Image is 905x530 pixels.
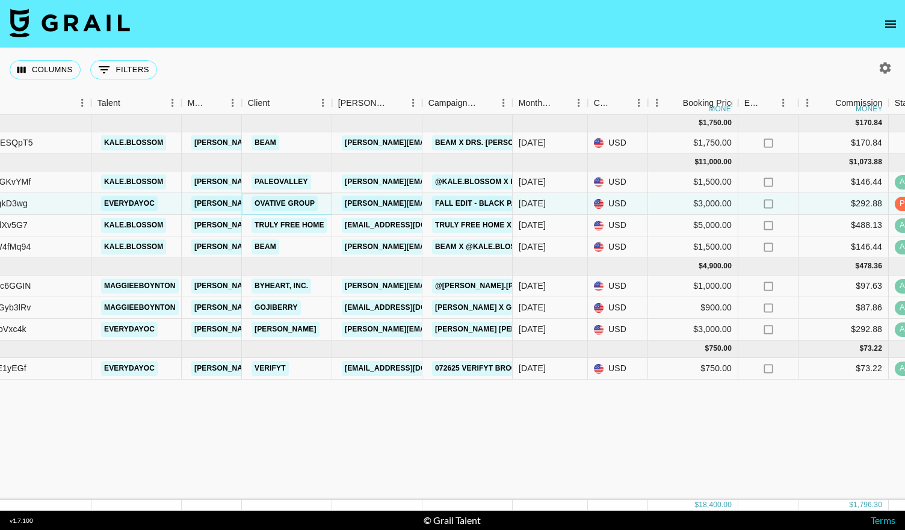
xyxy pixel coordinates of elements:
a: [PERSON_NAME][EMAIL_ADDRESS][DOMAIN_NAME] [191,218,388,233]
a: Fall Edit - Black Pants [432,196,534,211]
a: Beam [252,135,279,150]
a: maggieeboynton [101,300,179,315]
div: USD [588,276,648,297]
a: [PERSON_NAME][EMAIL_ADDRESS][DOMAIN_NAME] [191,135,388,150]
div: $170.84 [798,132,889,154]
div: Jul '25 [519,301,546,313]
div: USD [588,193,648,215]
div: Talent [91,91,182,115]
a: Beam x @kale.blossom (Drs. [PERSON_NAME] & [PERSON_NAME]) [432,239,695,254]
div: Booker [332,91,422,115]
div: 170.84 [859,118,882,128]
div: $1,500.00 [648,171,738,193]
div: $146.44 [798,171,889,193]
button: Sort [761,94,778,111]
div: 478.36 [859,261,882,271]
img: Grail Talent [10,8,130,37]
a: Truly Free Home x @kale.blossom -- Laundry Wash & Dishwasher Liquid [432,218,738,233]
a: [PERSON_NAME][EMAIL_ADDRESS][DOMAIN_NAME] [342,174,538,190]
div: Aug '25 [519,197,546,209]
div: 73.22 [863,344,882,354]
div: Aug '25 [519,219,546,231]
a: Truly Free Home [252,218,327,233]
button: Menu [164,94,182,112]
div: Jun '25 [519,362,546,374]
div: Campaign (Type) [422,91,513,115]
div: Currency [594,91,613,115]
div: Sep '25 [519,137,546,149]
div: 1,750.00 [703,118,732,128]
a: Beam [252,239,279,254]
div: Month Due [519,91,553,115]
div: $97.63 [798,276,889,297]
button: Sort [207,94,224,111]
div: $488.13 [798,215,889,236]
div: USD [588,358,648,380]
a: Terms [871,514,895,526]
div: $3,000.00 [648,193,738,215]
div: 18,400.00 [699,500,732,510]
div: 11,000.00 [699,157,732,167]
a: kale.blossom [101,174,166,190]
button: Menu [314,94,332,112]
button: Menu [570,94,588,112]
a: everydayoc [101,361,158,376]
div: $900.00 [648,297,738,319]
a: everydayoc [101,322,158,337]
button: Select columns [10,60,81,79]
button: Sort [270,94,286,111]
a: Paleovalley [252,174,311,190]
div: USD [588,215,648,236]
a: [PERSON_NAME][EMAIL_ADDRESS][DOMAIN_NAME] [191,300,388,315]
a: kale.blossom [101,135,166,150]
div: $ [849,157,853,167]
button: Menu [73,94,91,112]
a: [PERSON_NAME][EMAIL_ADDRESS][DOMAIN_NAME] [191,174,388,190]
button: Menu [495,94,513,112]
button: Sort [613,94,630,111]
a: [PERSON_NAME][EMAIL_ADDRESS][DOMAIN_NAME] [342,322,538,337]
a: [PERSON_NAME][EMAIL_ADDRESS][DOMAIN_NAME] [191,322,388,337]
div: $ [705,344,709,354]
button: Menu [798,94,817,112]
a: [PERSON_NAME][EMAIL_ADDRESS][DOMAIN_NAME] [342,279,538,294]
div: Manager [182,91,242,115]
div: $ [699,118,703,128]
a: GOJIBERRY [252,300,301,315]
div: money [709,105,736,112]
div: Currency [588,91,648,115]
div: Jul '25 [519,280,546,292]
div: Aug '25 [519,241,546,253]
div: Expenses: Remove Commission? [738,91,798,115]
div: $292.88 [798,193,889,215]
a: [PERSON_NAME] [PERSON_NAME] Summer 2025 [432,322,617,337]
div: $1,750.00 [648,132,738,154]
div: Booking Price [683,91,736,115]
button: Sort [478,94,495,111]
a: [PERSON_NAME][EMAIL_ADDRESS][DOMAIN_NAME] [191,239,388,254]
div: $5,000.00 [648,215,738,236]
a: [EMAIL_ADDRESS][DOMAIN_NAME] [342,300,477,315]
div: USD [588,319,648,340]
div: $ [849,500,853,510]
a: [PERSON_NAME][EMAIL_ADDRESS][DOMAIN_NAME] [342,135,538,150]
div: [PERSON_NAME] [338,91,388,115]
div: 1,796.30 [853,500,882,510]
a: Verifyt [252,361,289,376]
a: [PERSON_NAME][EMAIL_ADDRESS][DOMAIN_NAME] [342,239,538,254]
div: $ [694,500,699,510]
div: $ [699,261,703,271]
div: Month Due [513,91,588,115]
a: [PERSON_NAME][EMAIL_ADDRESS][PERSON_NAME][DOMAIN_NAME] [342,196,600,211]
a: ByHeart, Inc. [252,279,311,294]
a: [PERSON_NAME][EMAIL_ADDRESS][DOMAIN_NAME] [191,279,388,294]
div: USD [588,171,648,193]
div: Aug '25 [519,176,546,188]
div: $750.00 [648,358,738,380]
div: © Grail Talent [424,514,481,526]
div: Expenses: Remove Commission? [744,91,761,115]
button: Menu [648,94,666,112]
a: kale.blossom [101,239,166,254]
button: Menu [224,94,242,112]
div: Manager [188,91,207,115]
